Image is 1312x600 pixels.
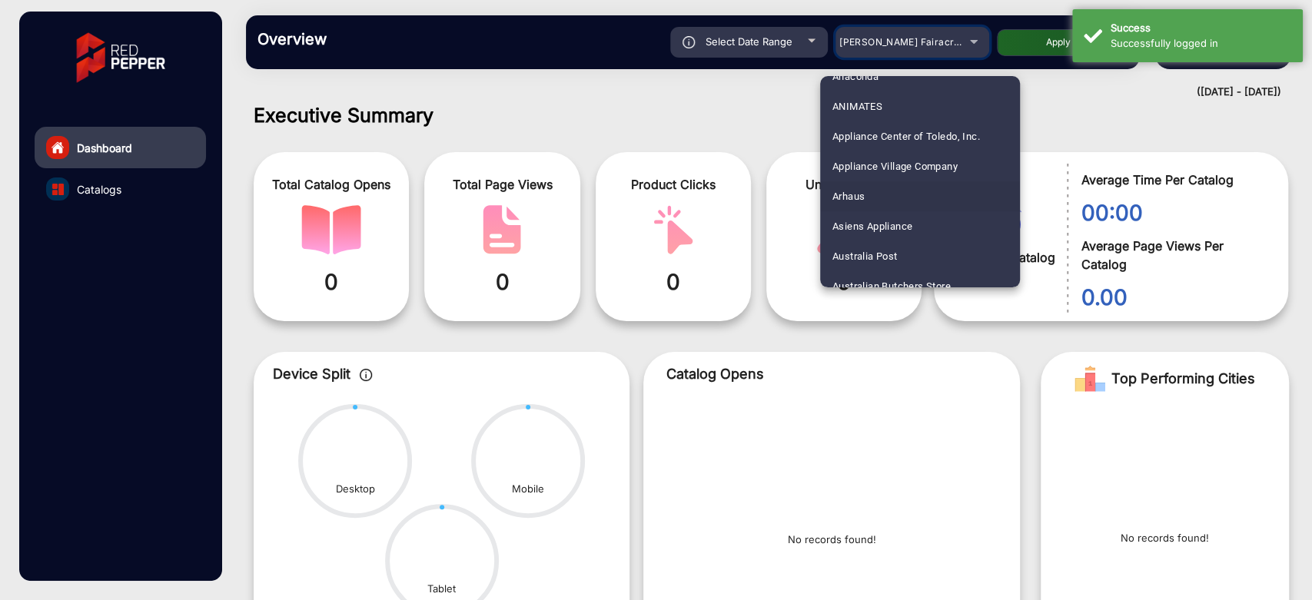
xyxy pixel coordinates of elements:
span: Anaconda [832,61,879,91]
div: Successfully logged in [1111,36,1291,51]
span: Australia Post [832,241,898,271]
span: ANIMATES [832,91,882,121]
span: Australian Butchers Store [832,271,951,301]
span: Asiens Appliance [832,211,913,241]
span: Arhaus [832,181,865,211]
div: Success [1111,21,1291,36]
span: Appliance Village Company [832,151,958,181]
span: Appliance Center of Toledo, Inc. [832,121,980,151]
